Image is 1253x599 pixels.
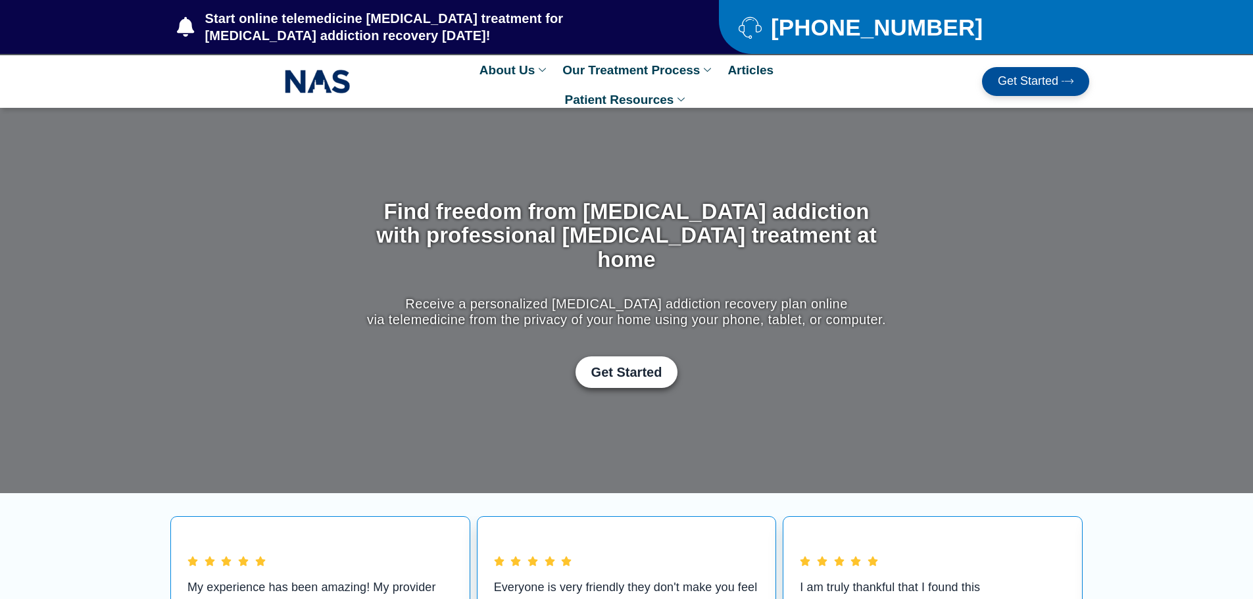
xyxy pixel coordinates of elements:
a: Start online telemedicine [MEDICAL_DATA] treatment for [MEDICAL_DATA] addiction recovery [DATE]! [177,10,666,44]
a: About Us [473,55,556,85]
a: Our Treatment Process [556,55,721,85]
span: Start online telemedicine [MEDICAL_DATA] treatment for [MEDICAL_DATA] addiction recovery [DATE]! [202,10,667,44]
p: Receive a personalized [MEDICAL_DATA] addiction recovery plan online via telemedicine from the pr... [364,296,889,327]
span: Get Started [591,364,662,380]
div: Get Started with Suboxone Treatment by filling-out this new patient packet form [364,356,889,388]
a: Get Started [982,67,1089,96]
a: [PHONE_NUMBER] [739,16,1056,39]
span: [PHONE_NUMBER] [768,19,983,36]
h1: Find freedom from [MEDICAL_DATA] addiction with professional [MEDICAL_DATA] treatment at home [364,200,889,272]
img: NAS_email_signature-removebg-preview.png [285,66,351,97]
a: Patient Resources [558,85,695,114]
span: Get Started [998,75,1058,88]
a: Articles [721,55,780,85]
a: Get Started [576,356,678,388]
